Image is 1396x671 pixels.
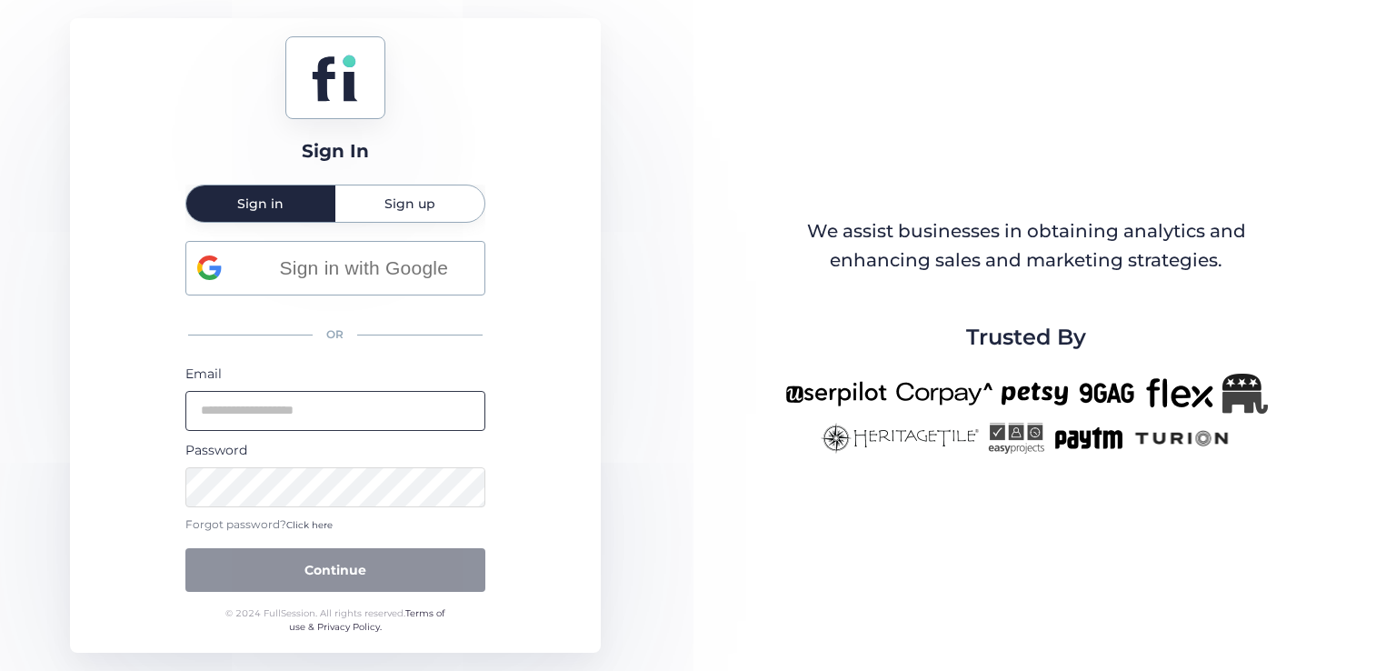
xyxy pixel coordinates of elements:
span: Sign in [237,197,284,210]
img: easyprojects-new.png [988,423,1044,454]
span: Click here [286,519,333,531]
img: Republicanlogo-bw.png [1222,374,1268,414]
div: Sign In [302,137,369,165]
img: 9gag-new.png [1077,374,1137,414]
img: petsy-new.png [1002,374,1068,414]
img: flex-new.png [1146,374,1213,414]
div: Forgot password? [185,516,485,534]
div: We assist businesses in obtaining analytics and enhancing sales and marketing strategies. [786,217,1266,275]
div: Password [185,440,485,460]
img: heritagetile-new.png [821,423,979,454]
div: OR [185,315,485,355]
span: Sign in with Google [254,253,474,283]
img: paytm-new.png [1053,423,1123,454]
span: Sign up [384,197,435,210]
button: Continue [185,548,485,592]
span: Trusted By [966,320,1086,355]
img: corpay-new.png [896,374,992,414]
div: © 2024 FullSession. All rights reserved. [217,606,453,635]
img: userpilot-new.png [785,374,887,414]
img: turion-new.png [1132,423,1231,454]
div: Email [185,364,485,384]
